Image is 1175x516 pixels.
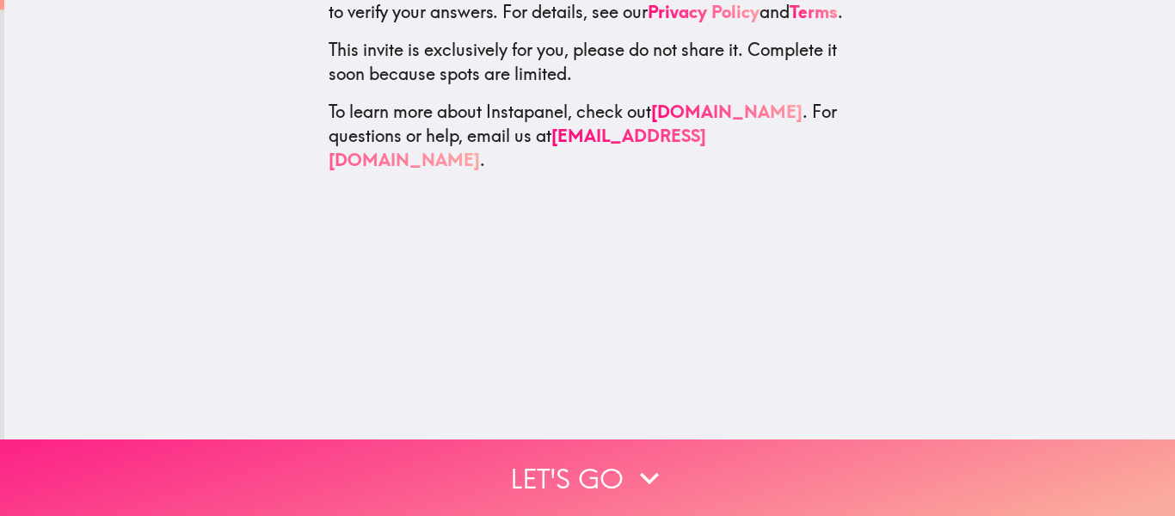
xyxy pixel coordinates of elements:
[329,100,852,172] p: To learn more about Instapanel, check out . For questions or help, email us at .
[329,38,852,86] p: This invite is exclusively for you, please do not share it. Complete it soon because spots are li...
[651,101,803,122] a: [DOMAIN_NAME]
[329,125,706,170] a: [EMAIL_ADDRESS][DOMAIN_NAME]
[648,1,760,22] a: Privacy Policy
[790,1,838,22] a: Terms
